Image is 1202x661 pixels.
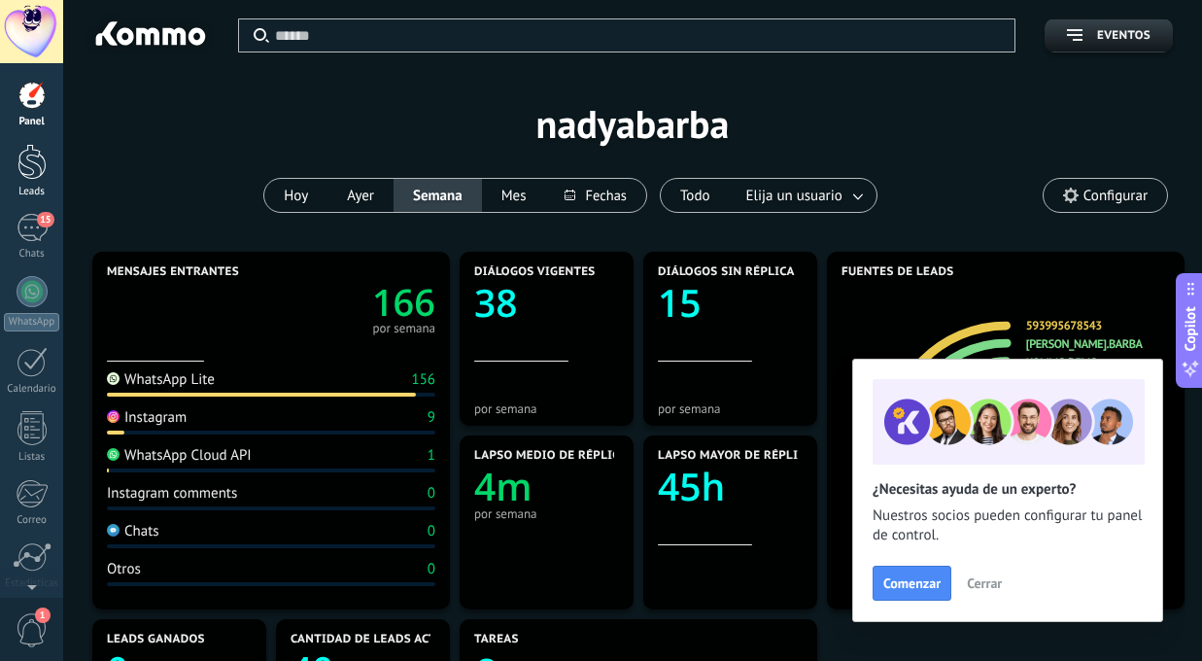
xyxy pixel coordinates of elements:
button: Ayer [327,179,394,212]
span: Elija un usuario [742,183,846,209]
div: por semana [474,506,619,521]
span: Copilot [1181,307,1200,352]
span: Cerrar [967,576,1002,590]
div: Instagram [107,408,187,427]
text: 15 [658,277,702,329]
img: WhatsApp Lite [107,372,120,385]
span: Fuentes de leads [841,265,954,279]
span: Mensajes entrantes [107,265,239,279]
button: Elija un usuario [730,179,876,212]
div: Listas [4,451,60,464]
div: Chats [107,522,159,540]
img: Chats [107,524,120,537]
button: Mes [482,179,546,212]
text: 4m [474,461,532,512]
div: 0 [428,560,435,578]
a: 45h [658,461,803,512]
span: Eventos [1097,29,1150,43]
div: Chats [4,248,60,261]
div: WhatsApp Cloud API [107,446,252,465]
div: por semana [658,401,803,416]
div: Leads [4,186,60,198]
span: Diálogos sin réplica [658,265,795,279]
div: por semana [474,401,619,416]
span: Tareas [474,633,519,646]
h2: ¿Necesitas ayuda de un experto? [873,480,1143,499]
a: 593995678543 [1026,318,1102,333]
div: 0 [428,522,435,540]
div: 0 [428,484,435,503]
a: 166 [271,277,435,328]
span: Configurar [1083,188,1148,204]
button: Semana [394,179,482,212]
text: 166 [372,277,435,328]
span: Lapso medio de réplica [474,449,628,463]
div: por semana [372,324,435,333]
button: Fechas [545,179,645,212]
span: 15 [37,212,53,227]
button: Todo [661,179,730,212]
a: Kommo Demo [1026,354,1098,369]
span: Diálogos vigentes [474,265,596,279]
span: Nuestros socios pueden configurar tu panel de control. [873,506,1143,545]
div: WhatsApp Lite [107,370,215,389]
div: Instagram comments [107,484,237,503]
span: Leads ganados [107,633,205,646]
div: Correo [4,514,60,527]
span: Lapso mayor de réplica [658,449,812,463]
div: 9 [428,408,435,427]
img: WhatsApp Cloud API [107,448,120,461]
div: Otros [107,560,141,578]
span: 1 [35,608,51,623]
span: Comenzar [883,576,941,590]
div: 156 [411,370,435,389]
span: Cantidad de leads activos [291,633,464,646]
text: 38 [474,277,518,329]
button: Cerrar [958,569,1011,598]
div: WhatsApp [4,313,59,331]
text: 45h [658,461,725,512]
div: Panel [4,116,60,128]
button: Eventos [1045,18,1173,52]
button: Hoy [264,179,327,212]
div: Calendario [4,383,60,396]
img: Instagram [107,410,120,423]
a: [PERSON_NAME].barba [1026,336,1143,352]
div: 1 [428,446,435,465]
button: Comenzar [873,566,951,601]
